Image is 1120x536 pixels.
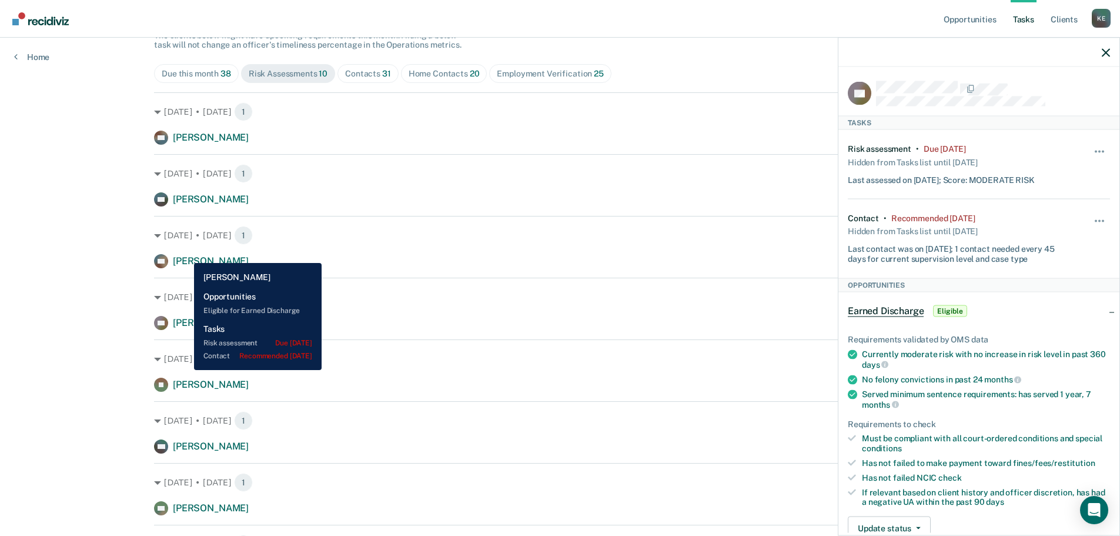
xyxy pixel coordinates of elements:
div: Tasks [838,115,1119,129]
div: Has not failed NCIC [862,472,1110,482]
div: Due this month [162,69,231,79]
div: Last contact was on [DATE]; 1 contact needed every 45 days for current supervision level and case... [848,239,1066,264]
button: Profile dropdown button [1092,9,1111,28]
div: [DATE] • [DATE] [154,349,966,368]
div: Has not failed to make payment toward [862,458,1110,468]
div: Open Intercom Messenger [1080,496,1108,524]
span: months [984,375,1021,384]
span: Eligible [933,305,967,317]
div: Last assessed on [DATE]; Score: MODERATE RISK [848,170,1035,185]
span: 25 [594,69,604,78]
span: Earned Discharge [848,305,924,317]
span: 1 [234,288,253,307]
div: Hidden from Tasks list until [DATE] [848,154,978,170]
span: The clients below might have upcoming requirements this month. Hiding a below task will not chang... [154,31,462,50]
span: check [938,472,961,482]
div: [DATE] • [DATE] [154,102,966,121]
div: Currently moderate risk with no increase in risk level in past 360 [862,349,1110,369]
a: Home [14,52,49,62]
div: K E [1092,9,1111,28]
span: [PERSON_NAME] [173,255,249,267]
div: Home Contacts [409,69,480,79]
div: Requirements to check [848,419,1110,429]
span: [PERSON_NAME] [173,194,249,205]
div: [DATE] • [DATE] [154,164,966,183]
div: Contacts [345,69,391,79]
div: Risk Assessments [249,69,327,79]
span: months [862,399,899,409]
div: Earned DischargeEligible [838,292,1119,330]
div: Due 3 months ago [924,144,966,154]
div: • [884,213,887,223]
div: Must be compliant with all court-ordered conditions and special [862,434,1110,454]
span: days [862,359,888,369]
span: 31 [382,69,391,78]
div: [DATE] • [DATE] [154,411,966,430]
div: Opportunities [838,278,1119,292]
span: 20 [470,69,480,78]
span: [PERSON_NAME] [173,379,249,390]
div: Employment Verification [497,69,603,79]
span: 10 [319,69,327,78]
span: 1 [234,164,253,183]
div: • [916,144,919,154]
img: Recidiviz [12,12,69,25]
span: [PERSON_NAME] [173,502,249,514]
div: Hidden from Tasks list until [DATE] [848,223,978,239]
div: [DATE] • [DATE] [154,288,966,307]
span: 1 [234,473,253,492]
div: Served minimum sentence requirements: has served 1 year, 7 [862,389,1110,410]
span: [PERSON_NAME] [173,441,249,452]
span: conditions [862,444,902,453]
span: [PERSON_NAME] [173,317,249,328]
div: [DATE] • [DATE] [154,473,966,492]
div: Requirements validated by OMS data [848,335,1110,345]
span: 38 [220,69,231,78]
span: fines/fees/restitution [1013,458,1095,467]
div: [DATE] • [DATE] [154,226,966,245]
div: If relevant based on client history and officer discretion, has had a negative UA within the past 90 [862,487,1110,507]
div: Risk assessment [848,144,911,154]
span: days [986,497,1004,507]
div: Recommended 23 days ago [891,213,975,223]
div: Contact [848,213,879,223]
span: 1 [234,102,253,121]
span: 1 [234,226,253,245]
span: [PERSON_NAME] [173,132,249,143]
span: 1 [234,349,253,368]
div: No felony convictions in past 24 [862,374,1110,385]
span: 1 [234,411,253,430]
